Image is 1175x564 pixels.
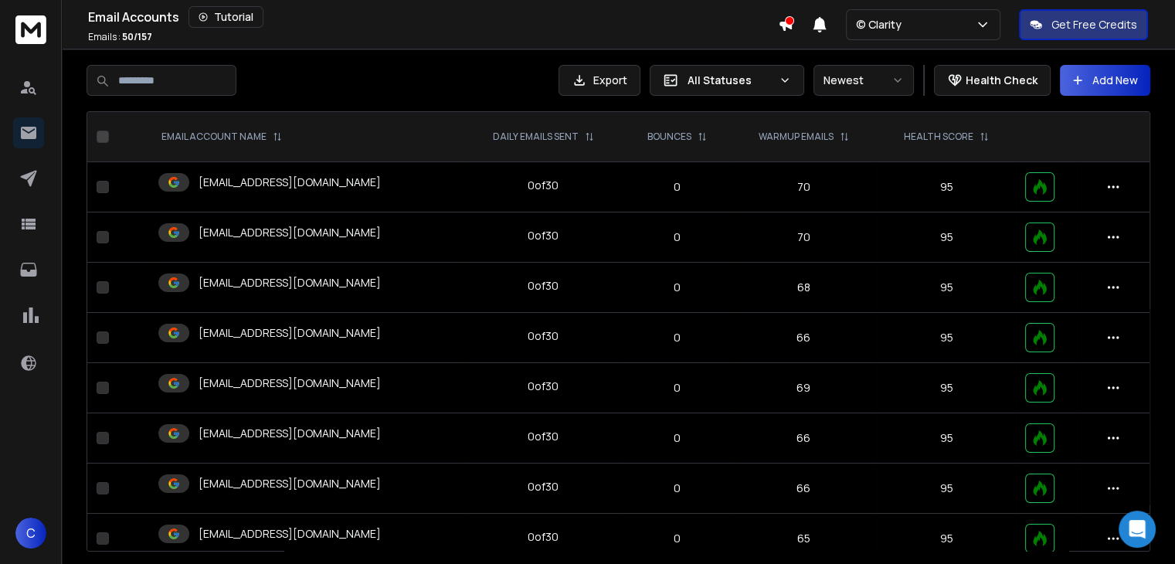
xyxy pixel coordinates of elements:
[730,313,876,363] td: 66
[528,479,559,494] div: 0 of 30
[122,30,152,43] span: 50 / 157
[15,518,46,549] button: C
[730,162,876,212] td: 70
[633,430,722,446] p: 0
[856,17,908,32] p: © Clarity
[493,131,579,143] p: DAILY EMAILS SENT
[528,328,559,344] div: 0 of 30
[188,6,263,28] button: Tutorial
[877,162,1016,212] td: 95
[966,73,1037,88] p: Health Check
[877,313,1016,363] td: 95
[877,263,1016,313] td: 95
[877,363,1016,413] td: 95
[877,413,1016,464] td: 95
[199,375,381,391] p: [EMAIL_ADDRESS][DOMAIN_NAME]
[1019,9,1148,40] button: Get Free Credits
[877,514,1016,564] td: 95
[88,31,152,43] p: Emails :
[528,178,559,193] div: 0 of 30
[647,131,691,143] p: BOUNCES
[730,263,876,313] td: 68
[730,413,876,464] td: 66
[904,131,973,143] p: HEALTH SCORE
[1051,17,1137,32] p: Get Free Credits
[528,529,559,545] div: 0 of 30
[199,526,381,542] p: [EMAIL_ADDRESS][DOMAIN_NAME]
[730,514,876,564] td: 65
[528,429,559,444] div: 0 of 30
[934,65,1051,96] button: Health Check
[199,175,381,190] p: [EMAIL_ADDRESS][DOMAIN_NAME]
[528,228,559,243] div: 0 of 30
[633,229,722,245] p: 0
[688,73,773,88] p: All Statuses
[730,464,876,514] td: 66
[199,225,381,240] p: [EMAIL_ADDRESS][DOMAIN_NAME]
[559,65,640,96] button: Export
[1060,65,1150,96] button: Add New
[877,212,1016,263] td: 95
[633,481,722,496] p: 0
[759,131,834,143] p: WARMUP EMAILS
[633,330,722,345] p: 0
[199,275,381,290] p: [EMAIL_ADDRESS][DOMAIN_NAME]
[528,379,559,394] div: 0 of 30
[528,278,559,294] div: 0 of 30
[88,6,778,28] div: Email Accounts
[633,280,722,295] p: 0
[199,325,381,341] p: [EMAIL_ADDRESS][DOMAIN_NAME]
[633,179,722,195] p: 0
[877,464,1016,514] td: 95
[730,212,876,263] td: 70
[161,131,282,143] div: EMAIL ACCOUNT NAME
[199,426,381,441] p: [EMAIL_ADDRESS][DOMAIN_NAME]
[1119,511,1156,548] div: Open Intercom Messenger
[813,65,914,96] button: Newest
[730,363,876,413] td: 69
[633,380,722,396] p: 0
[199,476,381,491] p: [EMAIL_ADDRESS][DOMAIN_NAME]
[633,531,722,546] p: 0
